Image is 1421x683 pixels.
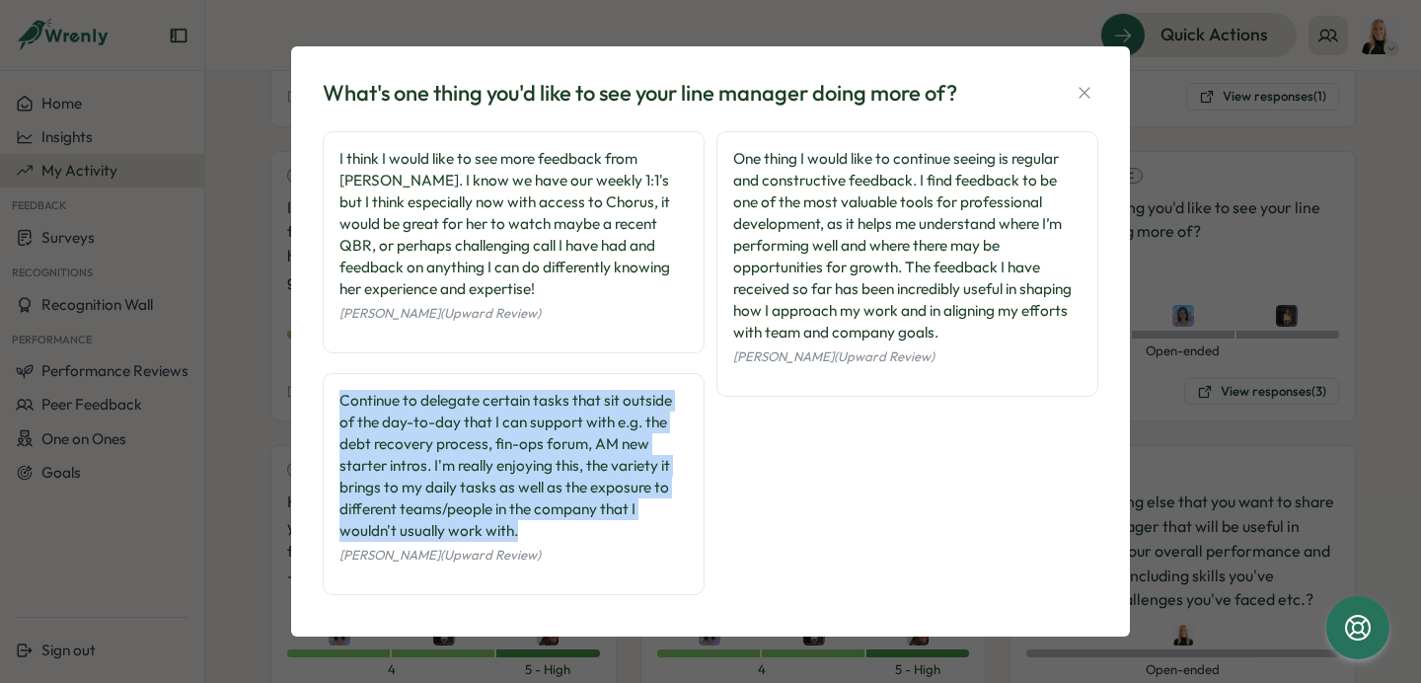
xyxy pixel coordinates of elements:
div: What's one thing you'd like to see your line manager doing more of? [323,78,957,109]
div: One thing I would like to continue seeing is regular and constructive feedback. I find feedback t... [733,148,1082,343]
div: Continue to delegate certain tasks that sit outside of the day-to-day that I can support with e.g... [339,390,688,542]
span: [PERSON_NAME] (Upward Review) [733,348,935,364]
span: [PERSON_NAME] (Upward Review) [339,305,541,321]
span: [PERSON_NAME] (Upward Review) [339,547,541,563]
div: I think I would like to see more feedback from [PERSON_NAME]. I know we have our weekly 1:1's but... [339,148,688,300]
